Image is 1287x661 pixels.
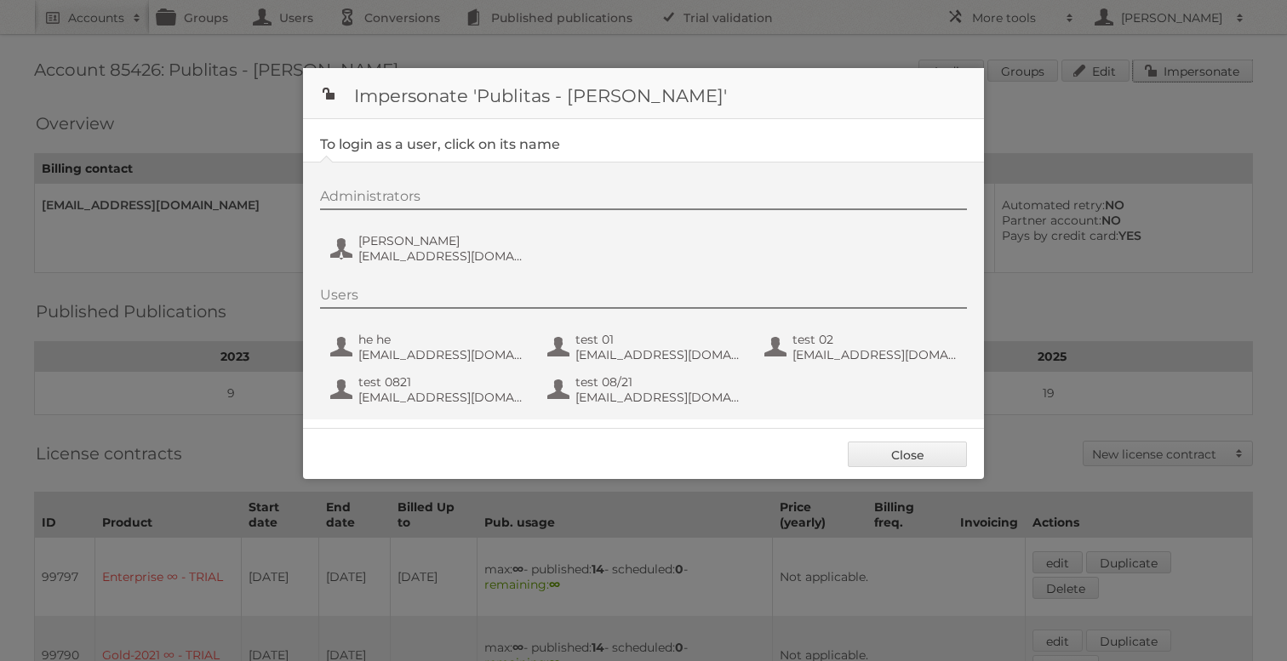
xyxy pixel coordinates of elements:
[303,68,984,119] h1: Impersonate 'Publitas - [PERSON_NAME]'
[575,332,741,347] span: test 01
[329,231,529,265] button: [PERSON_NAME] [EMAIL_ADDRESS][DOMAIN_NAME]
[358,332,523,347] span: he he
[763,330,963,364] button: test 02 [EMAIL_ADDRESS][DOMAIN_NAME]
[792,332,958,347] span: test 02
[320,188,967,210] div: Administrators
[329,373,529,407] button: test 0821 [EMAIL_ADDRESS][DOMAIN_NAME]
[358,347,523,362] span: [EMAIL_ADDRESS][DOMAIN_NAME]
[575,374,741,390] span: test 08/21
[329,330,529,364] button: he he [EMAIL_ADDRESS][DOMAIN_NAME]
[358,374,523,390] span: test 0821
[320,287,967,309] div: Users
[546,330,746,364] button: test 01 [EMAIL_ADDRESS][DOMAIN_NAME]
[358,233,523,248] span: [PERSON_NAME]
[320,136,560,152] legend: To login as a user, click on its name
[848,442,967,467] a: Close
[575,390,741,405] span: [EMAIL_ADDRESS][DOMAIN_NAME]
[575,347,741,362] span: [EMAIL_ADDRESS][DOMAIN_NAME]
[358,390,523,405] span: [EMAIL_ADDRESS][DOMAIN_NAME]
[546,373,746,407] button: test 08/21 [EMAIL_ADDRESS][DOMAIN_NAME]
[792,347,958,362] span: [EMAIL_ADDRESS][DOMAIN_NAME]
[358,248,523,264] span: [EMAIL_ADDRESS][DOMAIN_NAME]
